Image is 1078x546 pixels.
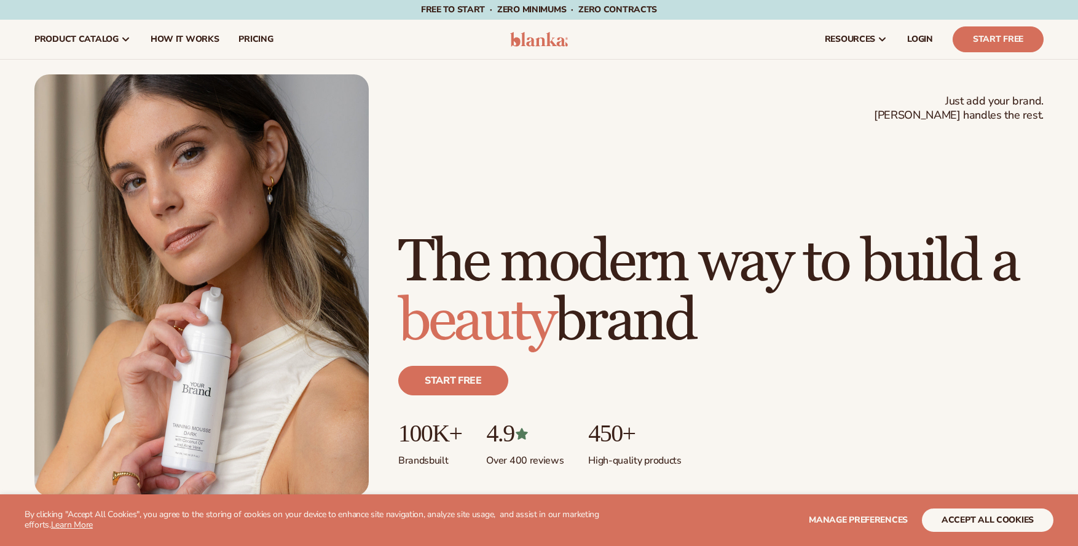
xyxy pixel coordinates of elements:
[34,74,369,496] img: Female holding tanning mousse.
[825,34,875,44] span: resources
[151,34,219,44] span: How It Works
[398,366,508,395] a: Start free
[588,447,681,467] p: High-quality products
[398,233,1044,351] h1: The modern way to build a brand
[398,447,462,467] p: Brands built
[238,34,273,44] span: pricing
[809,508,908,532] button: Manage preferences
[953,26,1044,52] a: Start Free
[588,420,681,447] p: 450+
[486,420,564,447] p: 4.9
[874,94,1044,123] span: Just add your brand. [PERSON_NAME] handles the rest.
[510,32,569,47] img: logo
[922,508,1053,532] button: accept all cookies
[907,34,933,44] span: LOGIN
[809,514,908,526] span: Manage preferences
[398,420,462,447] p: 100K+
[141,20,229,59] a: How It Works
[398,285,554,357] span: beauty
[25,20,141,59] a: product catalog
[51,519,93,531] a: Learn More
[421,4,657,15] span: Free to start · ZERO minimums · ZERO contracts
[229,20,283,59] a: pricing
[486,447,564,467] p: Over 400 reviews
[34,34,119,44] span: product catalog
[815,20,897,59] a: resources
[25,510,645,531] p: By clicking "Accept All Cookies", you agree to the storing of cookies on your device to enhance s...
[897,20,943,59] a: LOGIN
